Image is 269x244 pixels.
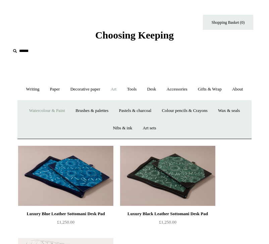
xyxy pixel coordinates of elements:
[24,102,70,120] a: Watercolour & Paint
[143,80,161,98] a: Desk
[108,119,137,137] a: Nibs & ink
[122,210,214,218] div: Luxury Black Leather Sottomani Desk Pad
[193,80,226,98] a: Gifts & Wrap
[57,220,74,225] span: £1,250.00
[18,146,113,206] img: Luxury Blue Leather Sottomani Desk Pad
[106,80,121,98] a: Art
[66,80,105,98] a: Decorative paper
[120,146,215,206] a: Luxury Black Leather Sottomani Desk Pad Luxury Black Leather Sottomani Desk Pad
[122,80,142,98] a: Tools
[120,146,215,206] img: Luxury Black Leather Sottomani Desk Pad
[227,80,248,98] a: About
[20,210,112,218] div: Luxury Blue Leather Sottomani Desk Pad
[213,102,245,120] a: Wax & seals
[162,80,192,98] a: Accessories
[71,102,113,120] a: Brushes & palettes
[18,146,113,206] a: Luxury Blue Leather Sottomani Desk Pad Luxury Blue Leather Sottomani Desk Pad
[95,35,174,40] a: Choosing Keeping
[114,102,156,120] a: Pastels & charcoal
[120,210,215,237] a: Luxury Black Leather Sottomani Desk Pad £1,250.00
[95,29,174,41] span: Choosing Keeping
[45,80,65,98] a: Paper
[157,102,212,120] a: Colour pencils & Crayons
[138,119,161,137] a: Art sets
[159,220,176,225] span: £1,250.00
[21,80,44,98] a: Writing
[18,210,113,237] a: Luxury Blue Leather Sottomani Desk Pad £1,250.00
[203,15,253,30] a: Shopping Basket (0)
